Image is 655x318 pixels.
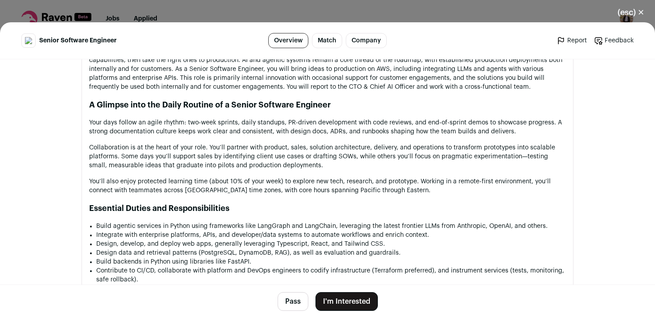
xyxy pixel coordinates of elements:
[89,143,566,170] p: Collaboration is at the heart of your role. You’ll partner with product, sales, solution architec...
[96,240,566,248] li: Design, develop, and deploy web apps, generally leveraging Typescript, React, and Tailwind CSS.
[278,292,308,311] button: Pass
[346,33,387,48] a: Company
[96,222,566,231] li: Build agentic services in Python using frameworks like LangGraph and LangChain, leveraging the la...
[557,36,587,45] a: Report
[315,292,378,311] button: I'm Interested
[96,266,566,284] li: Contribute to CI/CD, collaborate with platform and DevOps engineers to codify infrastructure (Ter...
[89,202,566,215] h2: Essential Duties and Responsibilities
[89,99,566,111] h2: A Glimpse into the Daily Routine of a Senior Software Engineer
[39,36,117,45] span: Senior Software Engineer
[25,37,32,44] img: c693548e4430a218be79b0f4da5e1b0ee82192efa4dbff0ee5e0bda20ce0f889.svg
[268,33,308,48] a: Overview
[607,3,655,22] button: Close modal
[89,118,566,136] p: Your days follow an agile rhythm: two-week sprints, daily standups, PR-driven development with co...
[312,33,342,48] a: Match
[594,36,634,45] a: Feedback
[89,47,566,91] p: Effectual’s Office of the CTO sets the company’s technical strategy and delivers the innovation t...
[96,257,566,266] li: Build backends in Python using libraries like FastAPI.
[96,231,566,240] li: Integrate with enterprise platforms, APIs, and developer/data systems to automate workflows and e...
[96,248,566,257] li: Design data and retrieval patterns (PostgreSQL, DynamoDB, RAG), as well as evaluation and guardra...
[89,177,566,195] p: You’ll also enjoy protected learning time (about 10% of your week) to explore new tech, research,...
